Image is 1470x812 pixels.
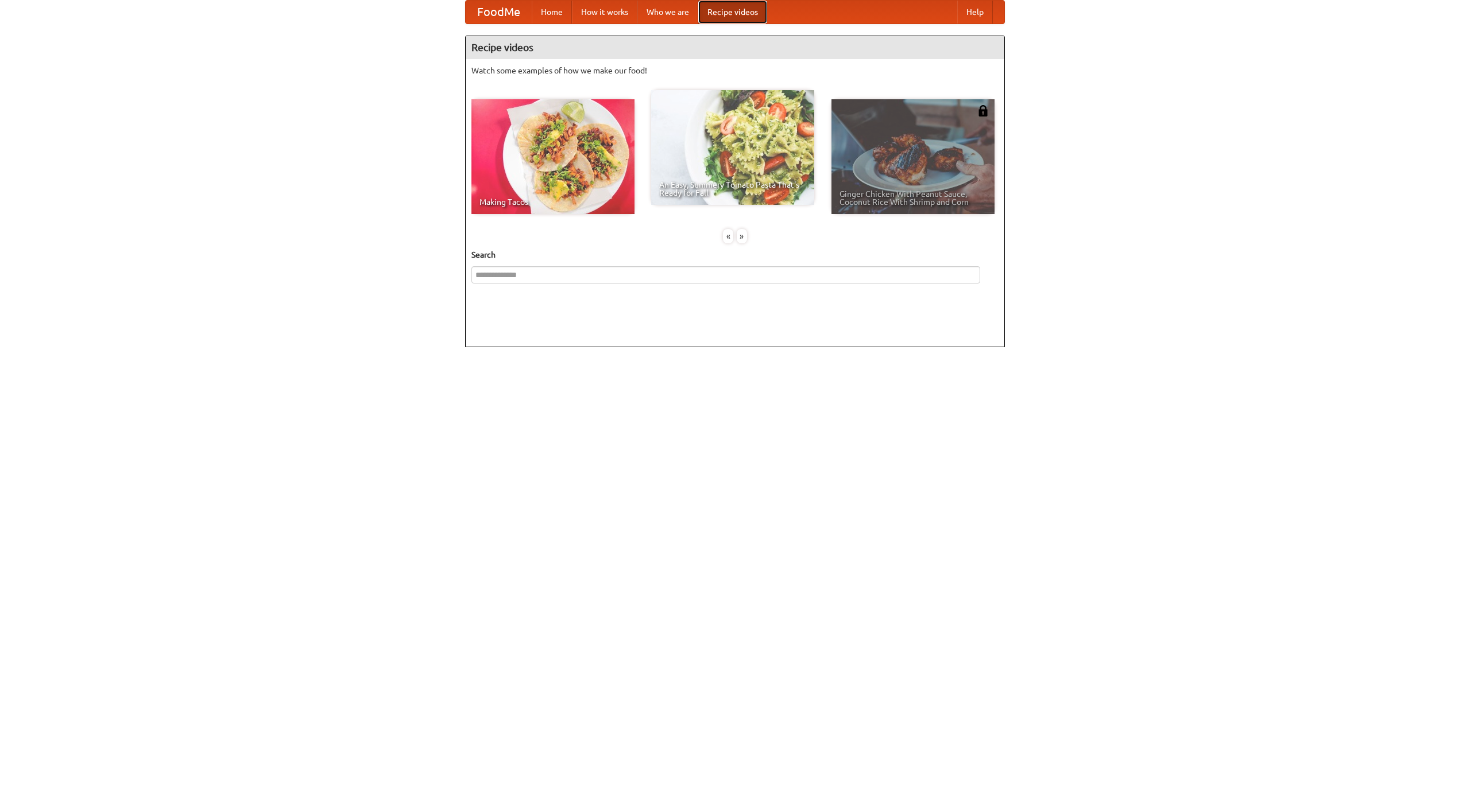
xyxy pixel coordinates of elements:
h5: Search [471,249,999,261]
a: An Easy, Summery Tomato Pasta That's Ready for Fall [651,90,814,205]
a: Making Tacos [471,99,635,214]
a: How it works [572,1,637,24]
p: Watch some examples of how we make our food! [471,65,999,76]
img: 483408.png [977,105,989,116]
a: Recipe videos [698,1,767,24]
a: Home [532,1,572,24]
div: » [737,229,747,243]
h4: Recipe videos [466,36,1004,59]
span: Making Tacos [479,198,626,206]
div: « [723,229,733,243]
a: FoodMe [466,1,532,24]
a: Who we are [637,1,698,24]
a: Help [957,1,993,24]
span: An Easy, Summery Tomato Pasta That's Ready for Fall [659,181,806,197]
